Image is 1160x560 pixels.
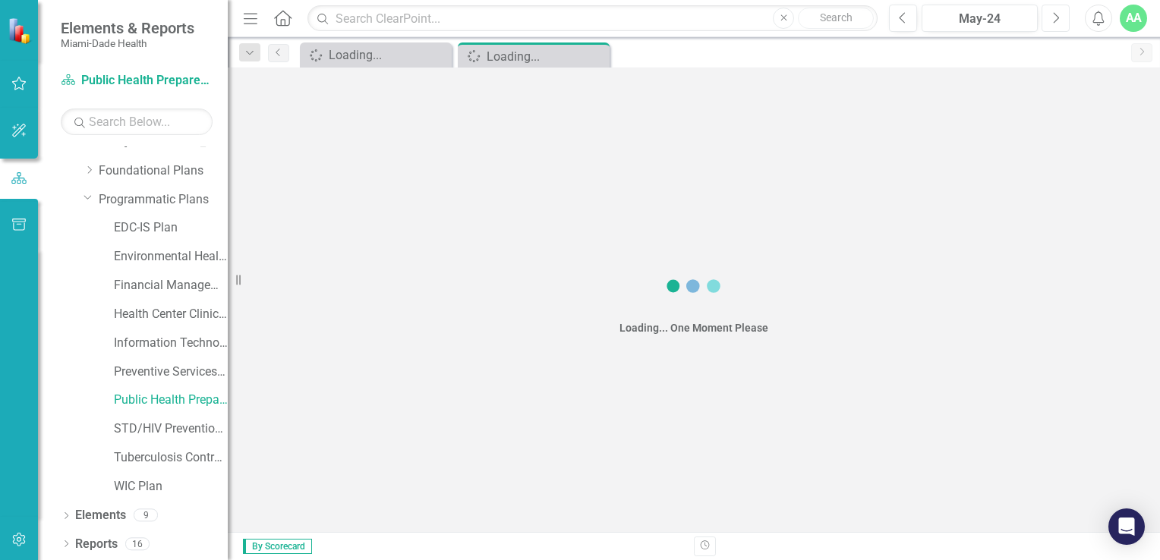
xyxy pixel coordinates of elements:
a: Programmatic Plans [99,191,228,209]
span: Elements & Reports [61,19,194,37]
a: Environmental Health Plan [114,248,228,266]
div: 9 [134,509,158,522]
div: May-24 [927,10,1032,28]
div: Loading... [329,46,448,64]
a: Loading... [304,46,448,64]
small: Miami-Dade Health [61,37,194,49]
img: ClearPoint Strategy [8,17,34,44]
a: Information Technology Plan [114,335,228,352]
a: Public Health Preparedness Plan [114,392,228,409]
div: Loading... One Moment Please [619,320,768,335]
button: May-24 [922,5,1038,32]
a: Reports [75,536,118,553]
input: Search Below... [61,109,213,135]
button: Search [798,8,874,29]
div: Open Intercom Messenger [1108,508,1145,545]
span: Search [820,11,853,24]
div: Loading... [487,47,606,66]
a: Financial Management Plan [114,277,228,294]
a: Tuberculosis Control & Prevention Plan [114,449,228,467]
a: Public Health Preparedness Plan [61,72,213,90]
a: EDC-IS Plan [114,219,228,237]
a: Preventive Services Plan [114,363,228,381]
button: AA [1120,5,1147,32]
a: Foundational Plans [99,162,228,180]
input: Search ClearPoint... [307,5,878,32]
a: STD/HIV Prevention and Control Plan [114,420,228,438]
a: Elements [75,507,126,524]
a: Health Center Clinical Admin Support Plan [114,306,228,323]
a: WIC Plan [114,478,228,496]
span: By Scorecard [243,539,312,554]
div: 16 [125,537,150,550]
